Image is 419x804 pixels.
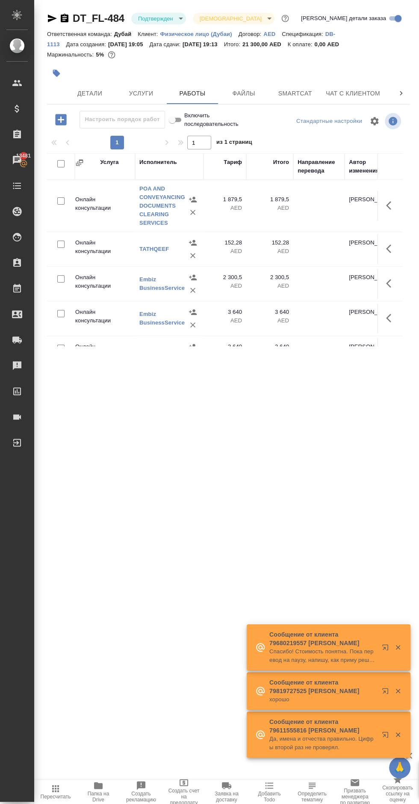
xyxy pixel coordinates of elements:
[251,238,289,247] p: 152,28
[138,31,160,37] p: Клиент:
[208,204,242,212] p: AED
[314,41,345,48] p: 0,00 AED
[251,316,289,325] p: AED
[381,195,401,216] button: Здесь прячутся важные кнопки
[210,791,243,803] span: Заявка на доставку
[208,316,242,325] p: AED
[273,158,289,167] div: Итого
[216,137,252,149] span: из 1 страниц
[345,304,396,334] td: [PERSON_NAME]
[208,247,242,256] p: AED
[82,791,115,803] span: Папка на Drive
[377,639,397,659] button: Открыть в новой вкладке
[224,41,242,48] p: Итого:
[193,13,274,24] div: Подтвержден
[71,269,135,299] td: Онлайн консультации
[131,13,186,24] div: Подтвержден
[381,308,401,328] button: Здесь прячутся важные кнопки
[120,780,162,804] button: Создать рекламацию
[160,31,239,37] p: Физическое лицо (Дубаи)
[345,338,396,368] td: [PERSON_NAME]
[294,115,364,128] div: split button
[223,88,264,99] span: Файлы
[186,271,199,284] button: Назначить
[208,273,242,282] p: 2 300,5
[280,13,291,24] button: Доп статусы указывают на важность/срочность заказа
[224,158,242,167] div: Тариф
[251,204,289,212] p: AED
[69,88,110,99] span: Детали
[269,718,376,735] p: Сообщение от клиента 79611555816 [PERSON_NAME]
[345,234,396,264] td: [PERSON_NAME]
[47,64,66,83] button: Добавить тэг
[364,111,385,131] span: Настроить таблицу
[345,269,396,299] td: [PERSON_NAME]
[288,41,315,48] p: К оплате:
[239,31,264,37] p: Договор:
[251,247,289,256] p: AED
[121,88,162,99] span: Услуги
[301,14,386,23] span: [PERSON_NAME] детали заказа
[114,31,138,37] p: Дубай
[139,345,185,360] a: Embiz BusinessService
[251,273,289,282] p: 2 300,5
[100,158,118,167] div: Услуга
[208,282,242,290] p: AED
[47,13,57,24] button: Скопировать ссылку для ЯМессенджера
[282,31,325,37] p: Спецификация:
[160,30,239,37] a: Физическое лицо (Дубаи)
[349,158,392,175] div: Автор изменения
[263,31,282,37] p: AED
[162,780,205,804] button: Создать счет на предоплату
[49,111,73,128] button: Добавить работу
[75,158,84,167] button: Сгруппировать
[183,41,224,48] p: [DATE] 19:13
[125,791,157,803] span: Создать рекламацию
[208,342,242,351] p: 3 640
[139,276,185,291] a: Embiz BusinessService
[269,735,376,752] p: Да, имена и отчества правильно. Цифры второй раз не проверял.
[186,236,199,249] button: Назначить
[251,282,289,290] p: AED
[41,794,71,800] span: Пересчитать
[186,206,199,219] button: Удалить
[2,149,32,171] a: 13481
[139,311,185,326] a: Embiz BusinessService
[96,51,106,58] p: 5%
[108,41,150,48] p: [DATE] 19:05
[139,246,169,252] a: TATHQEEF
[11,152,36,160] span: 13481
[139,185,185,226] a: POA AND CONVEYANCING DOCUMENTS CLEARING SERVICES
[269,678,376,695] p: Сообщение от клиента 79819727525 [PERSON_NAME]
[106,49,117,60] button: 20122.28 AED;
[71,304,135,334] td: Онлайн консультации
[381,273,401,294] button: Здесь прячутся важные кнопки
[242,41,288,48] p: 21 300,00 AED
[34,780,77,804] button: Пересчитать
[208,195,242,204] p: 1 879,5
[269,647,376,664] p: Спасибо! Стоимость понятна. Пока перевод на паузу, напишу, как приму решение начинать переводить.
[263,30,282,37] a: AED
[251,308,289,316] p: 3 640
[389,687,407,695] button: Закрыть
[326,88,380,99] span: Чат с клиентом
[150,41,183,48] p: Дата сдачи:
[269,695,376,704] p: хорошо
[251,342,289,351] p: 3 640
[269,630,376,647] p: Сообщение от клиента 79680219557 [PERSON_NAME]
[208,308,242,316] p: 3 640
[205,780,248,804] button: Заявка на доставку
[66,41,108,48] p: Дата создания:
[47,51,96,58] p: Маржинальность:
[186,306,199,319] button: Назначить
[47,31,114,37] p: Ответственная команда:
[186,249,199,262] button: Удалить
[172,88,213,99] span: Работы
[186,319,199,331] button: Удалить
[208,238,242,247] p: 152,28
[381,238,401,259] button: Здесь прячутся важные кнопки
[71,338,135,368] td: Онлайн консультации
[381,342,401,363] button: Здесь прячутся важные кнопки
[389,731,407,738] button: Закрыть
[197,15,264,22] button: [DEMOGRAPHIC_DATA]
